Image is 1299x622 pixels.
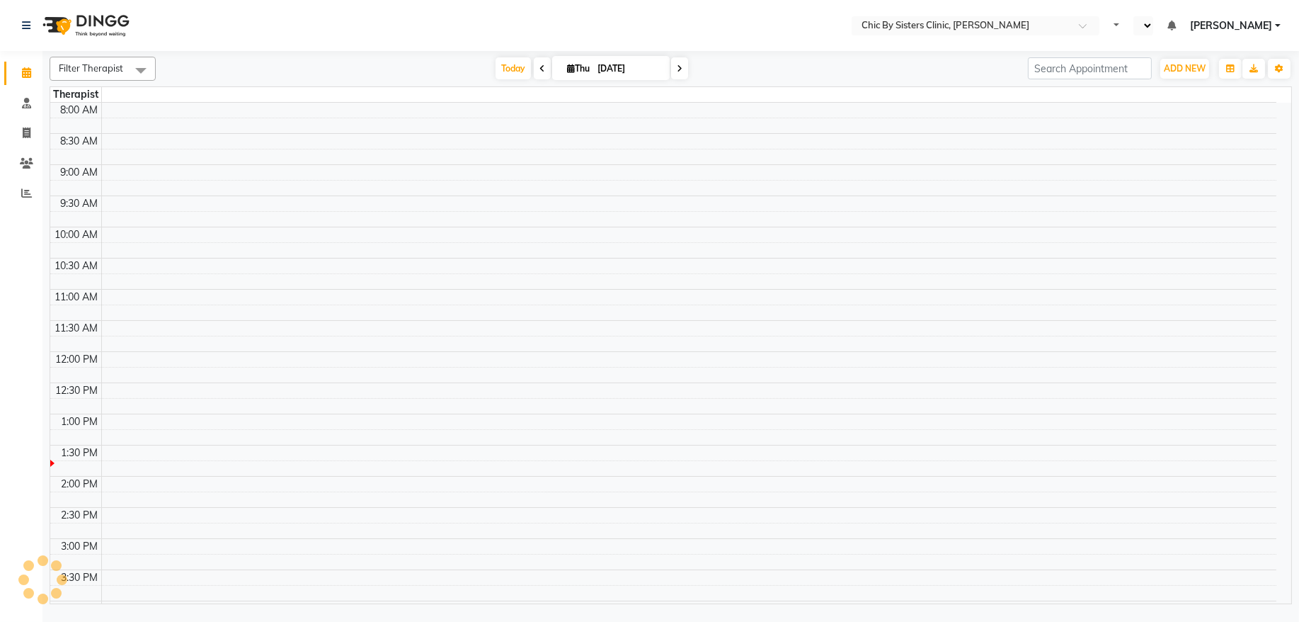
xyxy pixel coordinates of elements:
[59,477,101,492] div: 2:00 PM
[53,352,101,367] div: 12:00 PM
[59,570,101,585] div: 3:30 PM
[58,103,101,118] div: 8:00 AM
[50,87,101,102] div: Therapist
[59,601,101,616] div: 4:00 PM
[593,58,664,79] input: 2025-09-04
[52,259,101,273] div: 10:30 AM
[59,414,101,429] div: 1:00 PM
[496,57,531,79] span: Today
[59,508,101,523] div: 2:30 PM
[58,196,101,211] div: 9:30 AM
[59,62,123,74] span: Filter Therapist
[36,6,133,45] img: logo
[1190,18,1272,33] span: [PERSON_NAME]
[1240,565,1285,608] iframe: chat widget
[59,446,101,460] div: 1:30 PM
[563,63,593,74] span: Thu
[52,290,101,305] div: 11:00 AM
[58,134,101,149] div: 8:30 AM
[52,227,101,242] div: 10:00 AM
[1164,63,1206,74] span: ADD NEW
[52,321,101,336] div: 11:30 AM
[1028,57,1152,79] input: Search Appointment
[1160,59,1209,79] button: ADD NEW
[59,539,101,554] div: 3:00 PM
[53,383,101,398] div: 12:30 PM
[58,165,101,180] div: 9:00 AM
